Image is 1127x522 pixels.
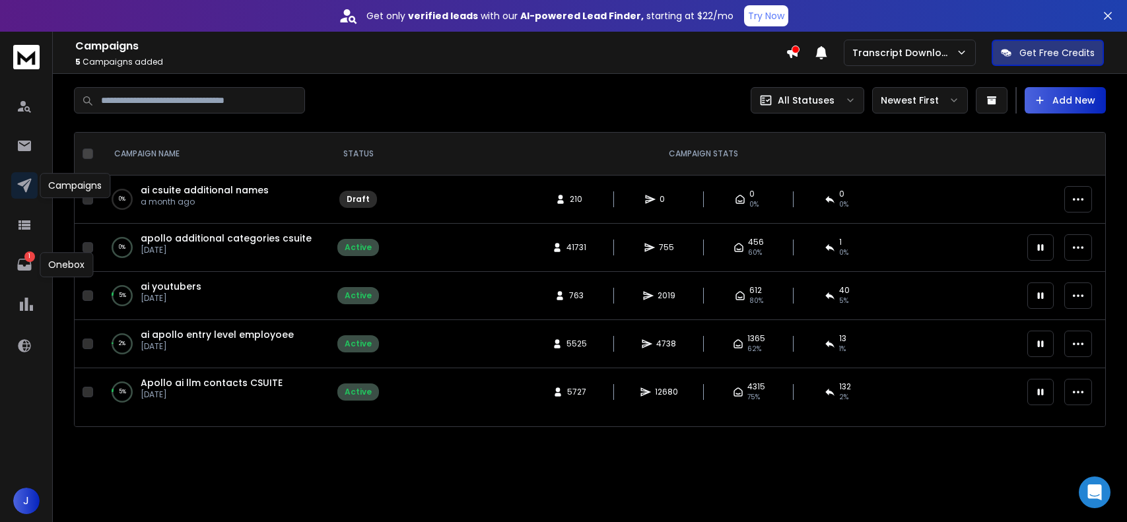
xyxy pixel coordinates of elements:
[119,241,125,254] p: 0 %
[40,173,110,198] div: Campaigns
[408,9,478,22] strong: verified leads
[570,194,583,205] span: 210
[566,242,586,253] span: 41731
[566,339,587,349] span: 5525
[747,344,761,354] span: 62 %
[839,199,848,210] span: 0%
[141,245,312,255] p: [DATE]
[520,9,644,22] strong: AI-powered Lead Finder,
[141,341,294,352] p: [DATE]
[749,199,759,210] span: 0%
[141,389,283,400] p: [DATE]
[747,381,765,392] span: 4315
[387,133,1019,176] th: CAMPAIGN STATS
[345,290,372,301] div: Active
[119,337,125,350] p: 2 %
[839,392,848,403] span: 2 %
[141,232,312,245] a: apollo additional categories csuite
[749,296,763,306] span: 80 %
[141,197,269,207] p: a month ago
[40,252,93,277] div: Onebox
[748,247,762,258] span: 60 %
[141,280,201,293] a: ai youtubers
[747,392,760,403] span: 75 %
[839,189,844,199] span: 0
[839,381,851,392] span: 132
[119,193,125,206] p: 0 %
[13,488,40,514] button: J
[75,38,786,54] h1: Campaigns
[744,5,788,26] button: Try Now
[569,290,584,301] span: 763
[366,9,734,22] p: Get only with our starting at $22/mo
[141,183,269,197] a: ai csuite additional names
[98,272,329,320] td: 5%ai youtubers[DATE]
[749,285,762,296] span: 612
[345,387,372,397] div: Active
[24,251,35,262] p: 1
[567,387,586,397] span: 5727
[872,87,968,114] button: Newest First
[1019,46,1095,59] p: Get Free Credits
[119,289,126,302] p: 5 %
[778,94,835,107] p: All Statuses
[839,333,846,344] span: 13
[75,56,81,67] span: 5
[839,296,848,306] span: 5 %
[839,344,846,354] span: 1 %
[11,251,38,278] a: 1
[329,133,387,176] th: STATUS
[13,45,40,69] img: logo
[345,339,372,349] div: Active
[98,133,329,176] th: CAMPAIGN NAME
[992,40,1104,66] button: Get Free Credits
[119,385,126,399] p: 5 %
[345,242,372,253] div: Active
[98,368,329,416] td: 5%Apollo ai llm contacts CSUITE[DATE]
[660,194,673,205] span: 0
[141,376,283,389] a: Apollo ai llm contacts CSUITE
[839,237,842,247] span: 1
[852,46,956,59] p: Transcript Downloader
[1079,476,1110,508] div: Open Intercom Messenger
[141,328,294,341] a: ai apollo entry level employoee
[656,339,676,349] span: 4738
[655,387,678,397] span: 12680
[347,194,370,205] div: Draft
[839,285,850,296] span: 40
[749,189,755,199] span: 0
[747,333,765,344] span: 1365
[748,9,784,22] p: Try Now
[98,224,329,272] td: 0%apollo additional categories csuite[DATE]
[98,176,329,224] td: 0%ai csuite additional namesa month ago
[98,320,329,368] td: 2%ai apollo entry level employoee[DATE]
[839,247,848,258] span: 0 %
[75,57,786,67] p: Campaigns added
[748,237,764,247] span: 456
[1025,87,1106,114] button: Add New
[141,293,201,304] p: [DATE]
[658,290,675,301] span: 2019
[659,242,674,253] span: 755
